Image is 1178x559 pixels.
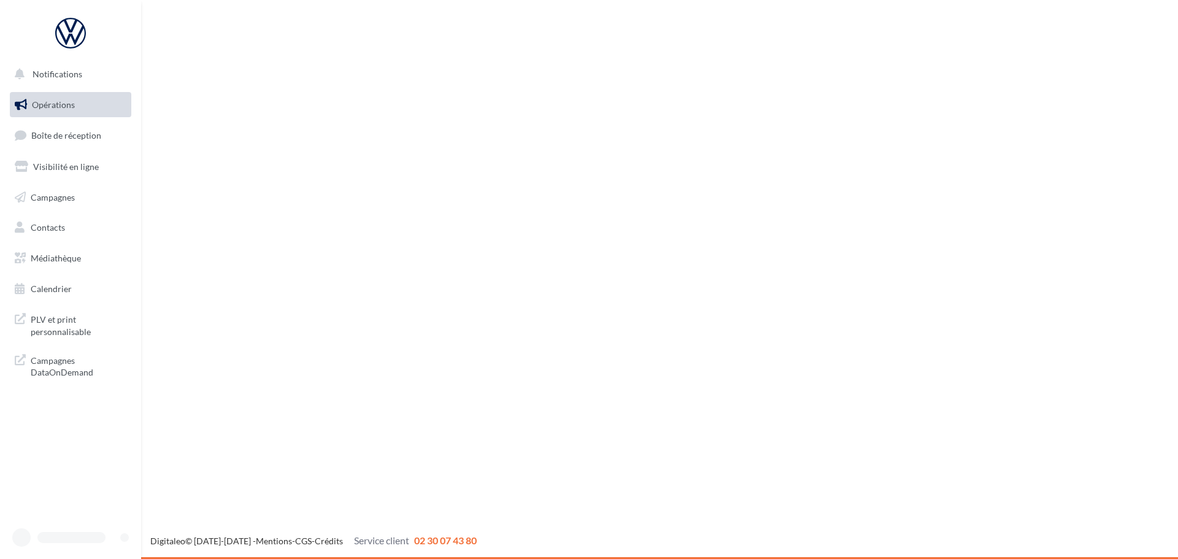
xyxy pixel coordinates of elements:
span: PLV et print personnalisable [31,311,126,337]
a: Contacts [7,215,134,241]
span: Campagnes [31,191,75,202]
span: Médiathèque [31,253,81,263]
a: Campagnes DataOnDemand [7,347,134,384]
a: Crédits [315,536,343,546]
a: Opérations [7,92,134,118]
span: Visibilité en ligne [33,161,99,172]
a: Digitaleo [150,536,185,546]
span: Campagnes DataOnDemand [31,352,126,379]
a: Mentions [256,536,292,546]
span: Opérations [32,99,75,110]
button: Notifications [7,61,129,87]
a: Médiathèque [7,245,134,271]
a: Boîte de réception [7,122,134,148]
span: 02 30 07 43 80 [414,534,477,546]
span: Service client [354,534,409,546]
span: Boîte de réception [31,130,101,141]
a: Calendrier [7,276,134,302]
a: Visibilité en ligne [7,154,134,180]
span: © [DATE]-[DATE] - - - [150,536,477,546]
a: CGS [295,536,312,546]
span: Notifications [33,69,82,79]
a: PLV et print personnalisable [7,306,134,342]
a: Campagnes [7,185,134,210]
span: Calendrier [31,283,72,294]
span: Contacts [31,222,65,233]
